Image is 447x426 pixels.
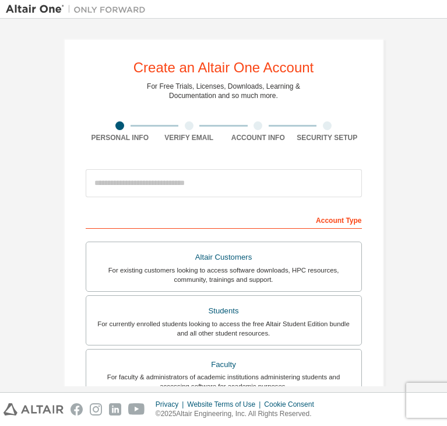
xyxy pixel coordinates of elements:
[93,249,354,266] div: Altair Customers
[293,133,362,142] div: Security Setup
[86,210,362,229] div: Account Type
[133,61,314,75] div: Create an Altair One Account
[93,303,354,319] div: Students
[93,319,354,338] div: For currently enrolled students looking to access the free Altair Student Edition bundle and all ...
[128,403,145,415] img: youtube.svg
[6,4,152,15] img: Altair One
[93,357,354,373] div: Faculty
[86,133,155,142] div: Personal Info
[147,82,300,100] div: For Free Trials, Licenses, Downloads, Learning & Documentation and so much more.
[93,266,354,284] div: For existing customers looking to access software downloads, HPC resources, community, trainings ...
[187,400,264,409] div: Website Terms of Use
[90,403,102,415] img: instagram.svg
[224,133,293,142] div: Account Info
[109,403,121,415] img: linkedin.svg
[154,133,224,142] div: Verify Email
[156,400,187,409] div: Privacy
[93,372,354,391] div: For faculty & administrators of academic institutions administering students and accessing softwa...
[156,409,321,419] p: © 2025 Altair Engineering, Inc. All Rights Reserved.
[264,400,321,409] div: Cookie Consent
[3,403,64,415] img: altair_logo.svg
[71,403,83,415] img: facebook.svg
